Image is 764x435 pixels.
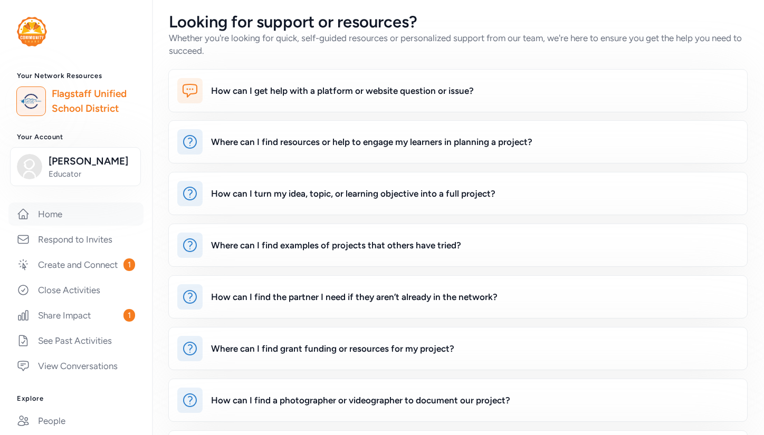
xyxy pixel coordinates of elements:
h2: Looking for support or resources? [169,13,747,32]
a: See Past Activities [8,329,144,352]
div: Whether you're looking for quick, self-guided resources or personalized support from our team, we... [169,32,747,57]
a: View Conversations [8,354,144,378]
a: Share Impact1 [8,304,144,327]
div: How can I find the partner I need if they aren’t already in the network? [211,291,498,303]
div: How can I turn my idea, topic, or learning objective into a full project? [211,187,495,200]
div: How can I get help with a platform or website question or issue? [211,84,474,97]
span: 1 [123,258,135,271]
span: 1 [123,309,135,322]
h3: Your Network Resources [17,72,135,80]
div: Where can I find examples of projects that others have tried? [211,239,461,252]
span: [PERSON_NAME] [49,154,134,169]
h3: Your Account [17,133,135,141]
span: Educator [49,169,134,179]
a: Create and Connect1 [8,253,144,276]
a: People [8,409,144,432]
button: [PERSON_NAME]Educator [10,147,141,186]
h3: Explore [17,394,135,403]
a: Respond to Invites [8,228,144,251]
a: Home [8,202,144,226]
a: Close Activities [8,278,144,302]
img: logo [17,17,47,46]
div: Where can I find resources or help to engage my learners in planning a project? [211,136,532,148]
div: Where can I find grant funding or resources for my project? [211,342,454,355]
a: Flagstaff Unified School District [52,86,135,116]
img: logo [20,90,43,113]
div: How can I find a photographer or videographer to document our project? [211,394,510,407]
